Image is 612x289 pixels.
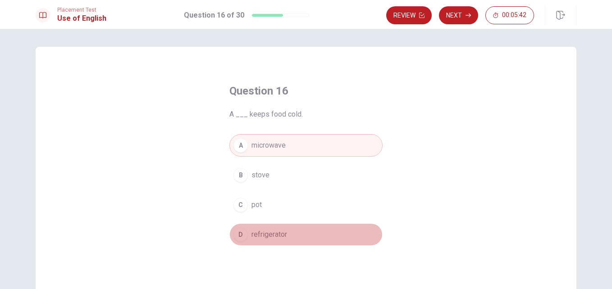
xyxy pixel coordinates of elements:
h1: Question 16 of 30 [184,10,244,21]
button: 00:05:42 [485,6,534,24]
span: stove [251,170,269,181]
span: A ___ keeps food cold. [229,109,383,120]
span: microwave [251,140,286,151]
h4: Question 16 [229,84,383,98]
button: Review [386,6,432,24]
button: Drefrigerator [229,223,383,246]
span: Placement Test [57,7,106,13]
button: Next [439,6,478,24]
span: refrigerator [251,229,287,240]
button: Bstove [229,164,383,186]
button: Cpot [229,194,383,216]
span: 00:05:42 [502,12,526,19]
div: C [233,198,248,212]
div: B [233,168,248,182]
button: Amicrowave [229,134,383,157]
span: pot [251,199,262,210]
div: A [233,138,248,153]
h1: Use of English [57,13,106,24]
div: D [233,227,248,242]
